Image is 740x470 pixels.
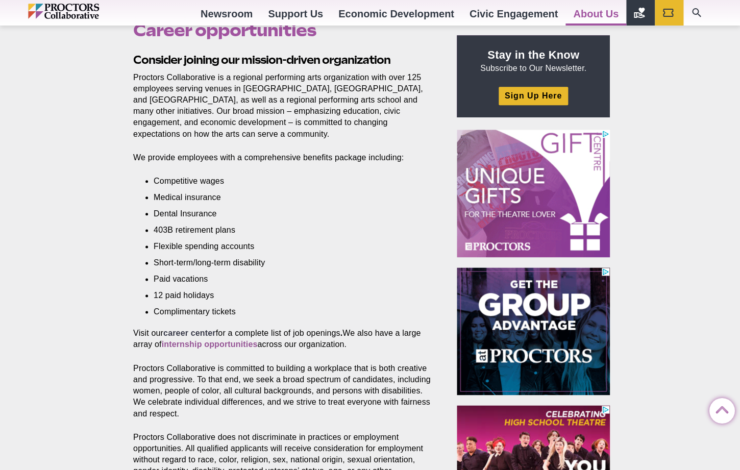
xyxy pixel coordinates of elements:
li: Competitive wages [154,176,418,187]
li: 12 paid holidays [154,290,418,301]
img: Proctors logo [28,4,143,19]
li: Short-term/long-term disability [154,257,418,268]
li: Paid vacations [154,274,418,285]
p: We provide employees with a comprehensive benefits package including: [133,152,433,163]
a: Back to Top [709,399,730,419]
p: Visit our for a complete list of job openings We also have a large array of across our organization. [133,328,433,350]
li: Medical insurance [154,192,418,203]
li: Flexible spending accounts [154,241,418,252]
iframe: Advertisement [457,267,610,395]
a: career center [163,329,216,337]
li: Complimentary tickets [154,306,418,317]
li: Dental Insurance [154,208,418,219]
strong: Consider joining our mission-driven organization [133,53,390,66]
a: internship opportunities [162,340,258,349]
p: Proctors Collaborative is committed to building a workplace that is both creative and progressive... [133,363,433,419]
iframe: Advertisement [457,130,610,257]
li: 403B retirement plans [154,225,418,236]
a: Sign Up Here [499,87,568,105]
h1: Career opportunities [133,20,433,40]
p: Proctors Collaborative is a regional performing arts organization with over 125 employees serving... [133,72,433,139]
strong: Stay in the Know [487,48,579,61]
p: Subscribe to Our Newsletter. [469,47,598,74]
strong: . [340,329,343,337]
